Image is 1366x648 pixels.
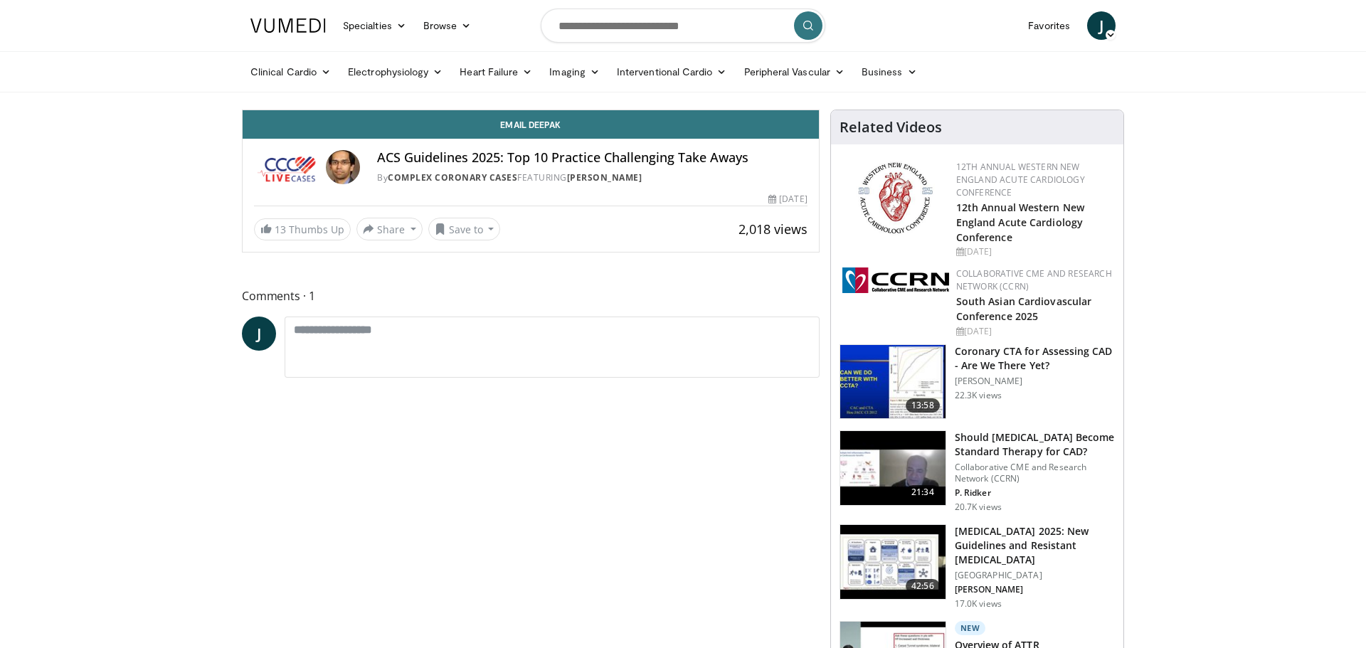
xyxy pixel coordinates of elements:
[955,621,986,635] p: New
[955,390,1002,401] p: 22.3K views
[955,524,1115,567] h3: [MEDICAL_DATA] 2025: New Guidelines and Resistant [MEDICAL_DATA]
[955,584,1115,595] p: [PERSON_NAME]
[242,287,820,305] span: Comments 1
[608,58,736,86] a: Interventional Cardio
[415,11,480,40] a: Browse
[243,110,819,139] a: Email Deepak
[541,58,608,86] a: Imaging
[377,171,807,184] div: By FEATURING
[840,431,946,505] img: eb63832d-2f75-457d-8c1a-bbdc90eb409c.150x105_q85_crop-smart_upscale.jpg
[955,570,1115,581] p: [GEOGRAPHIC_DATA]
[738,221,808,238] span: 2,018 views
[388,171,517,184] a: Complex Coronary Cases
[906,485,940,499] span: 21:34
[254,218,351,240] a: 13 Thumbs Up
[955,462,1115,484] p: Collaborative CME and Research Network (CCRN)
[339,58,451,86] a: Electrophysiology
[275,223,286,236] span: 13
[840,119,942,136] h4: Related Videos
[856,161,935,235] img: 0954f259-7907-4053-a817-32a96463ecc8.png.150x105_q85_autocrop_double_scale_upscale_version-0.2.png
[768,193,807,206] div: [DATE]
[956,267,1112,292] a: Collaborative CME and Research Network (CCRN)
[955,344,1115,373] h3: Coronary CTA for Assessing CAD - Are We There Yet?
[955,376,1115,387] p: [PERSON_NAME]
[356,218,423,240] button: Share
[250,18,326,33] img: VuMedi Logo
[842,267,949,293] img: a04ee3ba-8487-4636-b0fb-5e8d268f3737.png.150x105_q85_autocrop_double_scale_upscale_version-0.2.png
[853,58,926,86] a: Business
[956,294,1092,323] a: South Asian Cardiovascular Conference 2025
[956,325,1112,338] div: [DATE]
[541,9,825,43] input: Search topics, interventions
[956,161,1085,198] a: 12th Annual Western New England Acute Cardiology Conference
[334,11,415,40] a: Specialties
[906,579,940,593] span: 42:56
[736,58,853,86] a: Peripheral Vascular
[956,201,1084,244] a: 12th Annual Western New England Acute Cardiology Conference
[840,525,946,599] img: 280bcb39-0f4e-42eb-9c44-b41b9262a277.150x105_q85_crop-smart_upscale.jpg
[906,398,940,413] span: 13:58
[955,430,1115,459] h3: Should [MEDICAL_DATA] Become Standard Therapy for CAD?
[1087,11,1116,40] a: J
[840,524,1115,610] a: 42:56 [MEDICAL_DATA] 2025: New Guidelines and Resistant [MEDICAL_DATA] [GEOGRAPHIC_DATA] [PERSON_...
[242,317,276,351] a: J
[326,150,360,184] img: Avatar
[840,344,1115,420] a: 13:58 Coronary CTA for Assessing CAD - Are We There Yet? [PERSON_NAME] 22.3K views
[955,487,1115,499] p: P. Ridker
[377,150,807,166] h4: ACS Guidelines 2025: Top 10 Practice Challenging Take Aways
[567,171,642,184] a: [PERSON_NAME]
[955,598,1002,610] p: 17.0K views
[840,430,1115,513] a: 21:34 Should [MEDICAL_DATA] Become Standard Therapy for CAD? Collaborative CME and Research Netwo...
[451,58,541,86] a: Heart Failure
[955,501,1002,513] p: 20.7K views
[956,245,1112,258] div: [DATE]
[840,345,946,419] img: 34b2b9a4-89e5-4b8c-b553-8a638b61a706.150x105_q85_crop-smart_upscale.jpg
[1020,11,1079,40] a: Favorites
[428,218,501,240] button: Save to
[242,58,339,86] a: Clinical Cardio
[254,150,320,184] img: Complex Coronary Cases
